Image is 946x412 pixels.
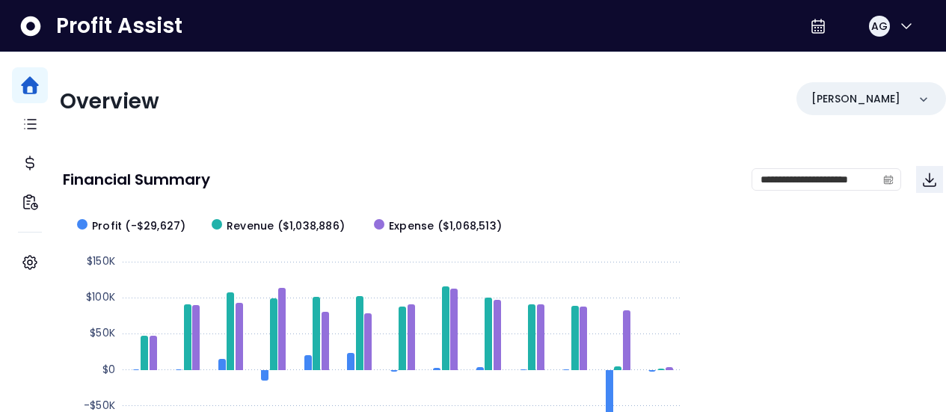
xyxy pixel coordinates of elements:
[63,172,210,187] p: Financial Summary
[92,218,185,234] span: Profit (-$29,627)
[56,13,182,40] span: Profit Assist
[90,325,115,340] text: $50K
[227,218,345,234] span: Revenue ($1,038,886)
[86,289,115,304] text: $100K
[883,174,894,185] svg: calendar
[916,166,943,193] button: Download
[389,218,502,234] span: Expense ($1,068,513)
[87,253,115,268] text: $150K
[60,87,159,116] span: Overview
[102,362,115,377] text: $0
[811,91,900,107] p: [PERSON_NAME]
[871,19,888,34] span: AG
